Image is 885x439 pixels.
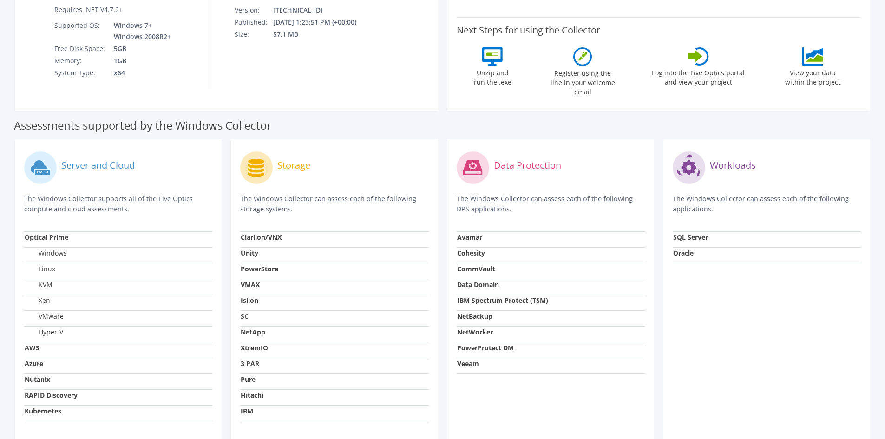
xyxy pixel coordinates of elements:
label: Assessments supported by the Windows Collector [14,121,271,130]
label: Register using the line in your welcome email [548,66,617,97]
td: Windows 7+ Windows 2008R2+ [107,20,173,43]
strong: Data Domain [457,280,499,289]
label: Unzip and run the .exe [471,66,514,87]
td: Published: [234,16,273,28]
td: 1GB [107,55,173,67]
label: Workloads [710,161,756,170]
p: The Windows Collector supports all of the Live Optics compute and cloud assessments. [24,194,212,214]
td: Version: [234,4,273,16]
strong: Clariion/VNX [241,233,282,242]
strong: Optical Prime [25,233,68,242]
strong: Isilon [241,296,258,305]
strong: VMAX [241,280,260,289]
strong: Unity [241,249,258,257]
td: Memory: [54,55,107,67]
strong: Cohesity [457,249,485,257]
td: [DATE] 1:23:51 PM (+00:00) [273,16,369,28]
label: KVM [25,280,52,289]
strong: Pure [241,375,256,384]
p: The Windows Collector can assess each of the following applications. [673,194,861,214]
strong: Oracle [673,249,694,257]
strong: XtremIO [241,343,268,352]
strong: Nutanix [25,375,50,384]
label: Linux [25,264,55,274]
strong: AWS [25,343,39,352]
strong: IBM [241,406,253,415]
p: The Windows Collector can assess each of the following DPS applications. [457,194,645,214]
td: 57.1 MB [273,28,369,40]
strong: NetWorker [457,328,493,336]
strong: Hitachi [241,391,263,400]
strong: NetApp [241,328,265,336]
strong: Azure [25,359,43,368]
strong: 3 PAR [241,359,259,368]
td: Size: [234,28,273,40]
label: Data Protection [494,161,561,170]
label: Requires .NET V4.7.2+ [54,5,123,14]
label: Xen [25,296,50,305]
td: [TECHNICAL_ID] [273,4,369,16]
label: VMware [25,312,64,321]
label: Hyper-V [25,328,63,337]
strong: SQL Server [673,233,708,242]
td: Free Disk Space: [54,43,107,55]
td: 5GB [107,43,173,55]
label: Storage [277,161,310,170]
label: View your data within the project [779,66,846,87]
label: Next Steps for using the Collector [457,25,600,36]
td: System Type: [54,67,107,79]
strong: PowerStore [241,264,278,273]
strong: IBM Spectrum Protect (TSM) [457,296,548,305]
td: Supported OS: [54,20,107,43]
strong: CommVault [457,264,495,273]
label: Server and Cloud [61,161,135,170]
strong: PowerProtect DM [457,343,514,352]
strong: RAPID Discovery [25,391,78,400]
p: The Windows Collector can assess each of the following storage systems. [240,194,428,214]
strong: NetBackup [457,312,492,321]
strong: SC [241,312,249,321]
td: x64 [107,67,173,79]
strong: Kubernetes [25,406,61,415]
strong: Avamar [457,233,482,242]
label: Windows [25,249,67,258]
label: Log into the Live Optics portal and view your project [651,66,745,87]
strong: Veeam [457,359,479,368]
